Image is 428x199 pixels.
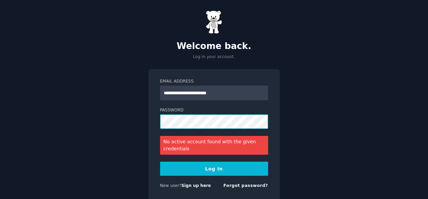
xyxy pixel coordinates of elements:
p: Log in your account. [148,54,280,60]
a: Sign up here [181,183,211,188]
label: Email Address [160,79,268,85]
img: Gummy Bear [206,10,223,34]
div: No active account found with the given credentials [160,136,268,155]
button: Log In [160,162,268,176]
h2: Welcome back. [148,41,280,52]
span: New user? [160,183,182,188]
label: Password [160,107,268,113]
a: Forgot password? [224,183,268,188]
